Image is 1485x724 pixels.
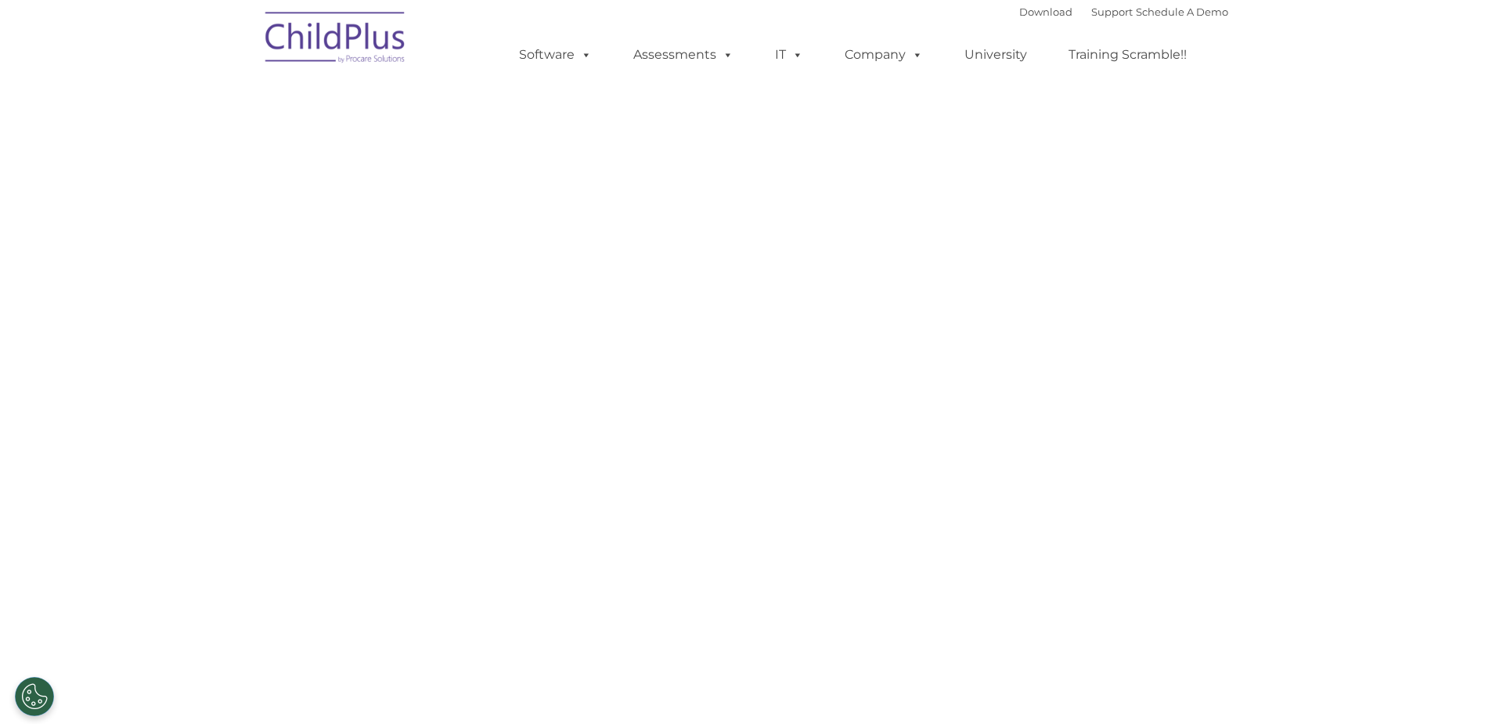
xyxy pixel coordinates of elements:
img: ChildPlus by Procare Solutions [258,1,414,79]
a: Software [503,39,607,71]
a: Training Scramble!! [1053,39,1202,71]
a: University [949,39,1043,71]
a: Schedule A Demo [1136,5,1228,18]
a: Download [1019,5,1072,18]
a: Assessments [618,39,749,71]
a: IT [759,39,819,71]
font: | [1019,5,1228,18]
a: Support [1091,5,1133,18]
a: Company [829,39,939,71]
